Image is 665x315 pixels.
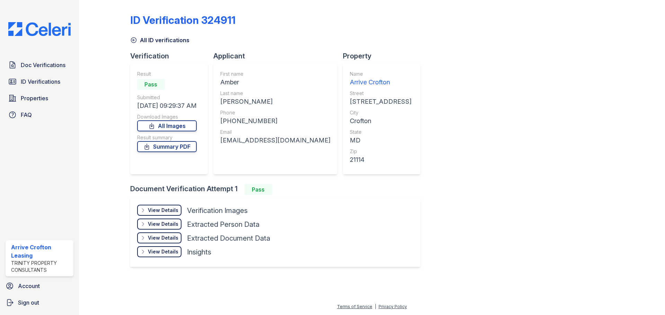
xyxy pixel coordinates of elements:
div: First name [220,71,330,77]
a: Terms of Service [337,304,372,309]
span: Properties [21,94,48,102]
a: Name Arrive Crofton [350,71,411,87]
div: View Details [148,248,178,255]
div: Applicant [213,51,343,61]
div: View Details [148,221,178,228]
div: Email [220,129,330,136]
a: All Images [137,120,197,131]
div: Property [343,51,426,61]
div: Download Images [137,113,197,120]
a: ID Verifications [6,75,73,89]
div: Result [137,71,197,77]
div: Verification [130,51,213,61]
div: Submitted [137,94,197,101]
div: Name [350,71,411,77]
span: Doc Verifications [21,61,65,69]
div: [PHONE_NUMBER] [220,116,330,126]
div: | [375,304,376,309]
div: Insights [187,247,211,257]
span: FAQ [21,111,32,119]
a: Properties [6,91,73,105]
div: [DATE] 09:29:37 AM [137,101,197,111]
a: Sign out [3,296,76,309]
div: Crofton [350,116,411,126]
div: ID Verification 324911 [130,14,236,26]
div: Verification Images [187,206,248,215]
a: Doc Verifications [6,58,73,72]
div: State [350,129,411,136]
div: Pass [245,184,272,195]
div: Result summary [137,134,197,141]
div: City [350,109,411,116]
span: Sign out [18,298,39,307]
div: Street [350,90,411,97]
div: Arrive Crofton [350,77,411,87]
div: [PERSON_NAME] [220,97,330,106]
div: 21114 [350,155,411,165]
a: FAQ [6,108,73,122]
div: Trinity Property Consultants [11,260,71,274]
div: Pass [137,79,165,90]
div: [EMAIL_ADDRESS][DOMAIN_NAME] [220,136,330,145]
div: Amber [220,77,330,87]
div: Extracted Document Data [187,233,270,243]
a: Account [3,279,76,293]
span: Account [18,282,40,290]
div: Document Verification Attempt 1 [130,184,426,195]
div: View Details [148,207,178,214]
a: All ID verifications [130,36,189,44]
span: ID Verifications [21,77,60,86]
div: Arrive Crofton Leasing [11,243,71,260]
div: Last name [220,90,330,97]
div: Extracted Person Data [187,220,259,229]
div: Phone [220,109,330,116]
a: Privacy Policy [379,304,407,309]
div: View Details [148,234,178,241]
div: MD [350,136,411,145]
div: Zip [350,148,411,155]
img: CE_Logo_Blue-a8612792a0a2168367f1c8372b55b34899dd931a85d93a1a3d3e32e68fde9ad4.png [3,22,76,36]
a: Summary PDF [137,141,197,152]
div: [STREET_ADDRESS] [350,97,411,106]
